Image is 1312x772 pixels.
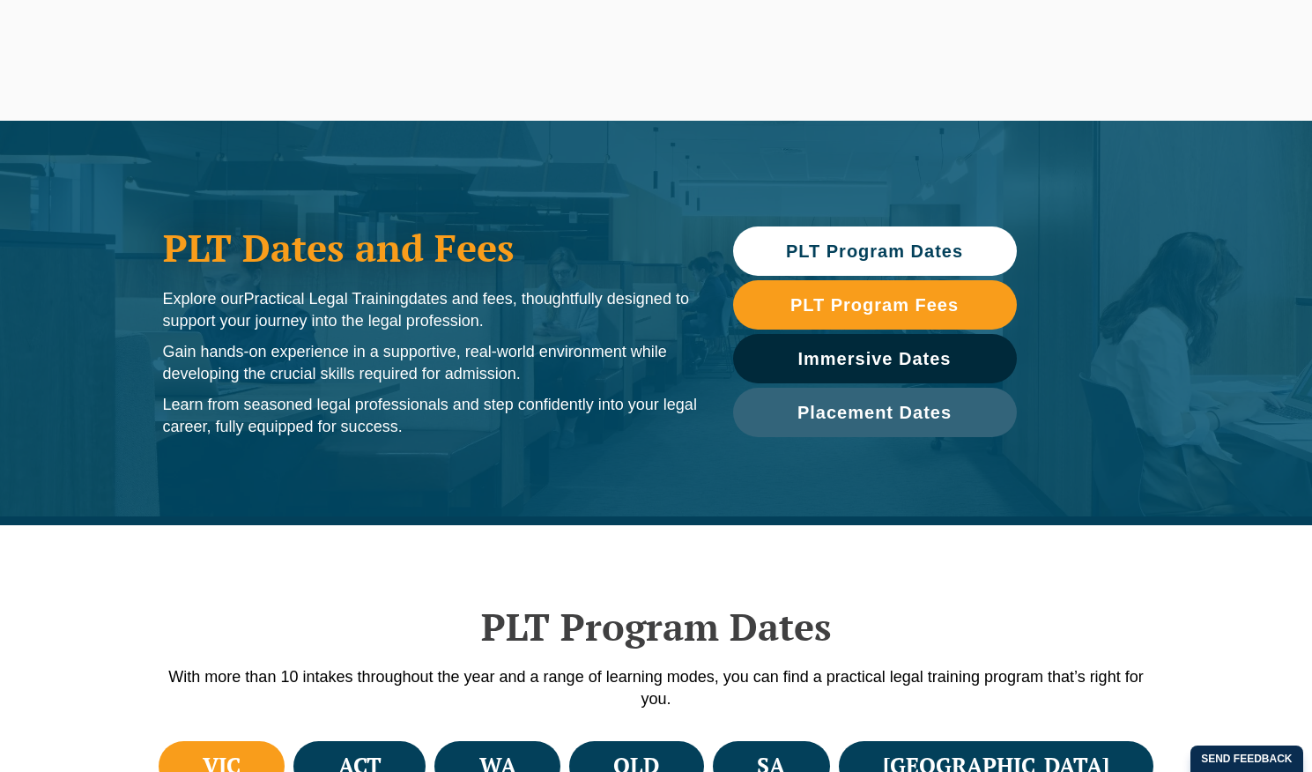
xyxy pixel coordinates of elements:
p: With more than 10 intakes throughout the year and a range of learning modes, you can find a pract... [154,666,1159,710]
span: PLT Program Fees [790,296,959,314]
a: Placement Dates [733,388,1017,437]
span: PLT Program Dates [786,242,963,260]
a: PLT Program Dates [733,226,1017,276]
p: Gain hands-on experience in a supportive, real-world environment while developing the crucial ski... [163,341,698,385]
span: Immersive Dates [798,350,952,367]
p: Learn from seasoned legal professionals and step confidently into your legal career, fully equipp... [163,394,698,438]
h2: PLT Program Dates [154,605,1159,649]
a: Immersive Dates [733,334,1017,383]
p: Explore our dates and fees, thoughtfully designed to support your journey into the legal profession. [163,288,698,332]
h1: PLT Dates and Fees [163,226,698,270]
span: Placement Dates [797,404,952,421]
span: Practical Legal Training [244,290,409,308]
a: PLT Program Fees [733,280,1017,330]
